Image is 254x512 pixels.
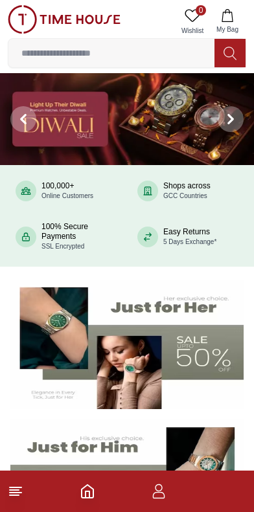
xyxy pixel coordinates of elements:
img: Women's Watches Banner [10,280,244,409]
span: SSL Encrypted [41,243,84,250]
span: GCC Countries [163,192,207,199]
div: Shops across [163,181,211,201]
img: ... [8,5,121,34]
a: 0Wishlist [176,5,209,38]
span: Wishlist [176,26,209,36]
div: 100% Secure Payments [41,222,117,251]
a: Home [80,484,95,499]
span: 5 Days Exchange* [163,238,216,245]
div: Easy Returns [163,227,216,247]
span: 0 [196,5,206,16]
button: My Bag [209,5,246,38]
div: 100,000+ [41,181,93,201]
span: My Bag [211,25,244,34]
span: Online Customers [41,192,93,199]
